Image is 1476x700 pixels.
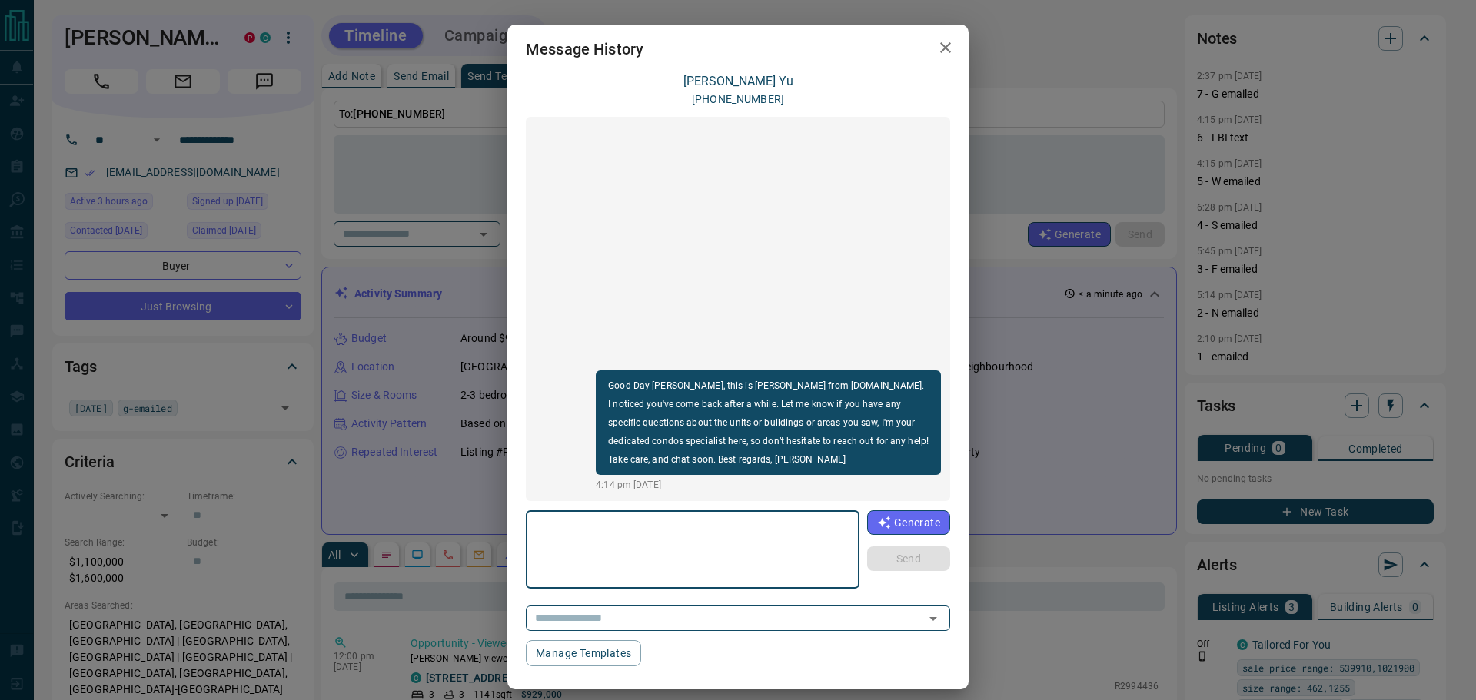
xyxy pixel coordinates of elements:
p: Good Day [PERSON_NAME], this is [PERSON_NAME] from [DOMAIN_NAME]. I noticed you've come back afte... [608,377,929,469]
p: 4:14 pm [DATE] [596,478,941,492]
p: [PHONE_NUMBER] [692,91,784,108]
button: Open [922,608,944,629]
button: Manage Templates [526,640,641,666]
button: Generate [867,510,950,535]
a: [PERSON_NAME] Yu [683,74,793,88]
h2: Message History [507,25,662,74]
